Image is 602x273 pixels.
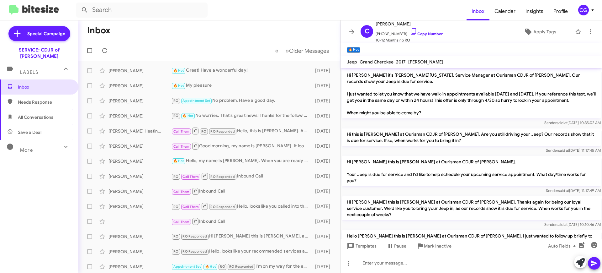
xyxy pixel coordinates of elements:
span: Pause [394,240,406,252]
div: No problem. Have a good day. [171,97,312,104]
div: Inbound Call [171,172,312,180]
a: Profile [548,2,573,20]
div: Inbound Call [171,187,312,195]
span: 🔥 Hot [205,265,216,269]
div: [DATE] [312,143,335,149]
button: Previous [271,44,282,57]
span: Sender [DATE] 11:17:49 AM [546,188,601,193]
span: RO [173,234,178,238]
span: [PERSON_NAME] [408,59,443,65]
p: Hi [PERSON_NAME] this is [PERSON_NAME] at Ourisman CDJR of [PERSON_NAME]. Your Jeep is due for se... [342,156,601,186]
a: Special Campaign [8,26,70,41]
span: C [365,26,369,36]
span: Appointment Set [173,265,201,269]
span: RO [173,205,178,209]
span: [PERSON_NAME] [376,20,443,28]
div: [PERSON_NAME] [108,233,171,240]
span: Call Them [173,145,190,149]
span: [PHONE_NUMBER] [376,28,443,37]
span: 2017 [396,59,406,65]
div: [DATE] [312,264,335,270]
div: My pleasure [171,82,312,89]
div: I'm on my way for the appointment but I will b a little late. I should get there by 1015 [171,263,312,270]
span: RO Responded [182,249,207,254]
span: Insights [520,2,548,20]
div: Hello, my name is [PERSON_NAME]. When you are ready to schedule for the recommended service pleas... [171,157,312,165]
span: Save a Deal [18,129,41,135]
div: [DATE] [312,233,335,240]
div: [PERSON_NAME] [108,158,171,164]
div: CG [578,5,589,15]
span: Appointment Set [182,99,210,103]
span: Grand Cherokee [360,59,393,65]
input: Search [76,3,208,18]
div: [PERSON_NAME] [108,173,171,179]
p: Hi this is [PERSON_NAME] at Ourisman CDJR of [PERSON_NAME]. Are you still driving your Jeep? Our ... [342,128,601,146]
span: RO Responded [210,129,235,134]
p: Hello [PERSON_NAME] this is [PERSON_NAME] at Ourisman CDJR of [PERSON_NAME]. I just wanted to fol... [342,230,601,260]
p: Hi [PERSON_NAME] it's [PERSON_NAME][US_STATE], Service Manager at Ourisman CDJR of [PERSON_NAME].... [342,69,601,118]
span: Sender [DATE] 10:35:02 AM [544,120,601,125]
span: RO [173,114,178,118]
div: No worries. That's great news! Thanks for the follow up. [171,112,312,119]
span: said at [557,120,568,125]
span: Needs Response [18,99,71,105]
span: Inbox [467,2,489,20]
div: Great! Have a wonderful day! [171,67,312,74]
span: said at [558,188,569,193]
div: [PERSON_NAME] [108,68,171,74]
div: [PERSON_NAME] Heating And Air [108,128,171,134]
div: Hello, looks like you called into the dealership . Has someone assisted you accordingly? [171,202,312,210]
div: [DATE] [312,83,335,89]
div: [DATE] [312,188,335,194]
div: [DATE] [312,68,335,74]
span: 🔥 Hot [182,114,193,118]
div: Hi [PERSON_NAME] this is [PERSON_NAME], at Ourisman CDJR of [PERSON_NAME]. Our records indicate t... [171,233,312,240]
span: Call Them [182,175,199,179]
span: Call Them [173,129,190,134]
div: [DATE] [312,128,335,134]
div: [DATE] [312,218,335,225]
span: said at [558,148,569,153]
span: RO [173,249,178,254]
span: Inbox [18,84,71,90]
p: Hi [PERSON_NAME] this is [PERSON_NAME] at Ourisman CDJR of [PERSON_NAME]. Thanks again for being ... [342,196,601,220]
a: Copy Number [410,31,443,36]
div: [DATE] [312,98,335,104]
span: 🔥 Hot [173,68,184,73]
span: Jeep [347,59,357,65]
div: [DATE] [312,158,335,164]
span: said at [557,222,568,227]
span: « [275,47,278,55]
nav: Page navigation example [272,44,333,57]
span: Calendar [489,2,520,20]
button: Mark Inactive [411,240,457,252]
button: Pause [382,240,411,252]
span: RO [173,99,178,103]
button: CG [573,5,595,15]
button: Auto Fields [543,240,583,252]
div: [DATE] [312,113,335,119]
div: [DATE] [312,203,335,210]
div: [PERSON_NAME] [108,98,171,104]
span: Call Them [182,205,199,209]
div: Hello, this is [PERSON_NAME]. Appears you called into the dealership [DATE]. Has anyone assisted ... [171,127,312,135]
button: Apply Tags [508,26,572,37]
span: All Conversations [18,114,53,120]
span: RO [220,265,225,269]
div: Good morning, my name is [PERSON_NAME]. It looks like you had called into the dealership [DATE]. ... [171,142,312,150]
span: Apply Tags [533,26,556,37]
span: Mark Inactive [424,240,451,252]
div: Inbound Call [171,217,312,225]
span: Sender [DATE] 11:17:45 AM [546,148,601,153]
div: Hello, looks like your recommended services are a tune up, 4 wheel alignment and a fuel induction... [171,248,312,255]
div: [PERSON_NAME] [108,264,171,270]
div: [PERSON_NAME] [108,188,171,194]
span: RO [173,175,178,179]
div: [PERSON_NAME] [108,113,171,119]
span: Auto Fields [548,240,578,252]
span: RO Responded [210,175,235,179]
span: Templates [346,240,377,252]
span: 10-12 Months no RO [376,37,443,43]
